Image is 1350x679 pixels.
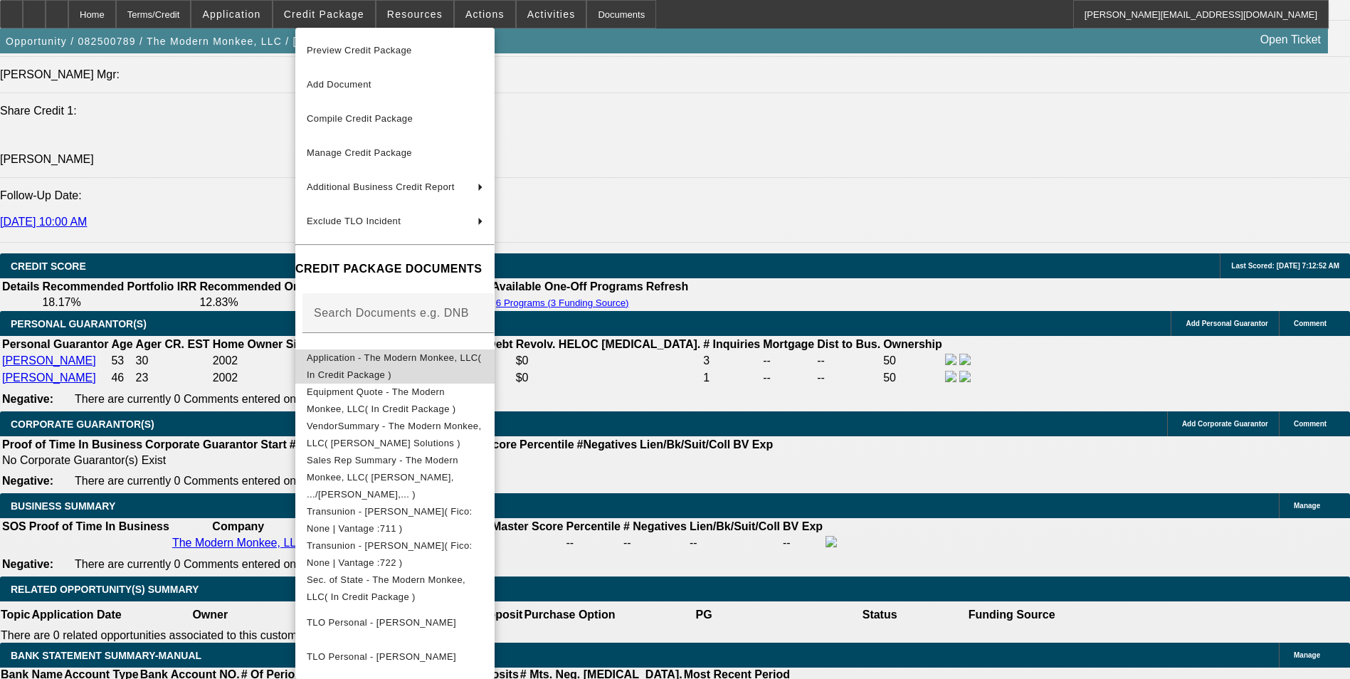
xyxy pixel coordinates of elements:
span: Exclude TLO Incident [307,216,401,226]
span: Equipment Quote - The Modern Monkee, LLC( In Credit Package ) [307,386,456,414]
span: Transunion - [PERSON_NAME]( Fico: None | Vantage :711 ) [307,506,473,534]
span: Preview Credit Package [307,45,412,56]
button: Transunion - Keith, Amanda( Fico: None | Vantage :711 ) [295,503,495,537]
span: Manage Credit Package [307,147,412,158]
span: VendorSummary - The Modern Monkee, LLC( [PERSON_NAME] Solutions ) [307,421,482,448]
button: TLO Personal - Keith, Amanda [295,606,495,640]
button: VendorSummary - The Modern Monkee, LLC( Hirsch Solutions ) [295,418,495,452]
span: Sec. of State - The Modern Monkee, LLC( In Credit Package ) [307,574,465,602]
button: Sec. of State - The Modern Monkee, LLC( In Credit Package ) [295,572,495,606]
span: Compile Credit Package [307,113,413,124]
span: Application - The Modern Monkee, LLC( In Credit Package ) [307,352,481,380]
span: Transunion - [PERSON_NAME]( Fico: None | Vantage :722 ) [307,540,473,568]
span: TLO Personal - [PERSON_NAME] [307,617,456,628]
button: Application - The Modern Monkee, LLC( In Credit Package ) [295,349,495,384]
button: TLO Personal - Keith, Steven [295,640,495,674]
button: Equipment Quote - The Modern Monkee, LLC( In Credit Package ) [295,384,495,418]
span: TLO Personal - [PERSON_NAME] [307,651,456,662]
span: Sales Rep Summary - The Modern Monkee, LLC( [PERSON_NAME], .../[PERSON_NAME],... ) [307,455,458,500]
button: Transunion - Keith, Steven( Fico: None | Vantage :722 ) [295,537,495,572]
span: Add Document [307,79,371,90]
button: Sales Rep Summary - The Modern Monkee, LLC( Wesolowski, .../Wesolowski,... ) [295,452,495,503]
h4: CREDIT PACKAGE DOCUMENTS [295,260,495,278]
mat-label: Search Documents e.g. DNB [314,307,469,319]
span: Additional Business Credit Report [307,181,455,192]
